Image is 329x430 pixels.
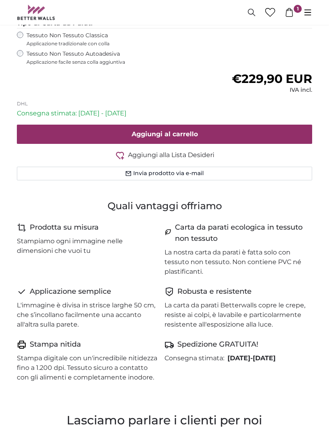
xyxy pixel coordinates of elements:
h3: Quali vantaggi offriamo [17,200,312,212]
span: Applicazione tradizionale con colla [26,40,191,47]
button: Aggiungi alla Lista Desideri [17,150,312,160]
button: Aggiungi al carrello [17,125,312,144]
img: Betterwalls [17,5,55,20]
p: La nostra carta da parati è fatta solo con tessuto non tessuto. Non contiene PVC né plastificanti. [164,248,306,277]
p: Consegna stimata: [164,353,224,363]
p: Stampiamo ogni immagine nelle dimensioni che vuoi tu [17,236,158,256]
h4: Carta da parati ecologica in tessuto non tessuto [175,222,306,244]
b: - [227,354,276,362]
p: L'immagine è divisa in strisce larghe 50 cm, che s’incollano facilmente una accanto all'altra sul... [17,301,158,329]
h4: Stampa nitida [30,339,81,350]
h2: Lasciamo parlare i clienti per noi [32,411,297,429]
h4: Robusta e resistente [177,286,252,297]
p: DHL [17,101,312,107]
label: Tessuto Non Tessuto Classica [26,32,191,47]
span: Aggiungi al carrello [132,130,198,138]
span: 1 [294,5,302,13]
span: [DATE] [227,354,250,362]
p: La carta da parati Betterwalls copre le crepe, resiste ai colpi, è lavabile e particolarmente res... [164,301,306,329]
p: Consegna stimata: [DATE] - [DATE] [17,109,312,118]
span: [DATE] [253,354,276,362]
div: IVA incl. [232,86,312,94]
span: Applicazione facile senza colla aggiuntiva [26,59,219,65]
h4: Prodotta su misura [30,222,99,233]
label: Tessuto Non Tessuto Autoadesiva [26,50,219,65]
span: €229,90 EUR [232,71,312,86]
h4: Applicazione semplice [30,286,111,297]
p: Stampa digitale con un'incredibile nitidezza fino a 1.200 dpi. Tessuto sicuro a contatto con gli ... [17,353,158,382]
button: Invia prodotto via e-mail [17,167,312,180]
span: Aggiungi alla Lista Desideri [128,150,214,160]
h4: Spedizione GRATUITA! [177,339,258,350]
